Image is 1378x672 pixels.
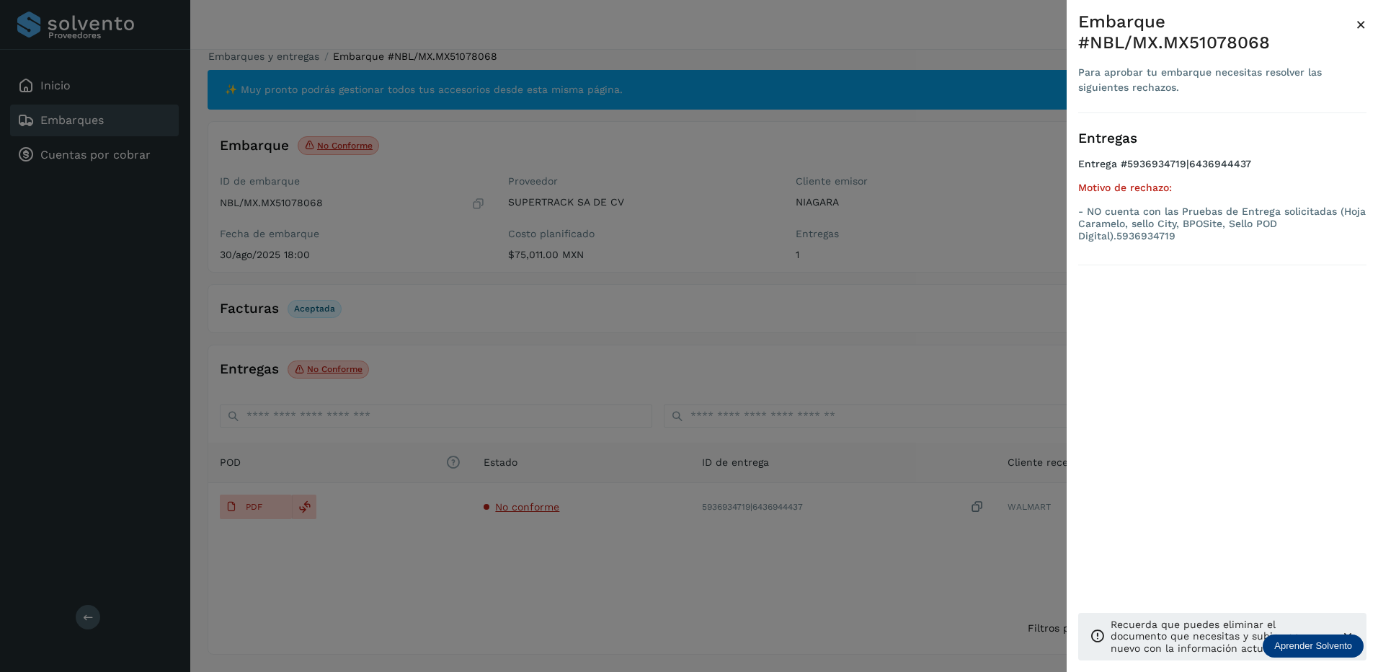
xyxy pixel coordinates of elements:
[1356,14,1366,35] span: ×
[1263,635,1364,658] div: Aprender Solvento
[1078,205,1366,242] p: - NO cuenta con las Pruebas de Entrega solicitadas (Hoja Caramelo, sello City, BPOSite, Sello POD...
[1078,65,1356,95] div: Para aprobar tu embarque necesitas resolver las siguientes rechazos.
[1078,182,1366,194] h5: Motivo de rechazo:
[1078,12,1356,53] div: Embarque #NBL/MX.MX51078068
[1274,640,1352,652] p: Aprender Solvento
[1356,12,1366,37] button: Close
[1111,619,1329,655] p: Recuerda que puedes eliminar el documento que necesitas y subir uno nuevo con la información actu...
[1078,131,1366,147] h3: Entregas
[1078,158,1366,182] h4: Entrega #5936934719|6436944437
